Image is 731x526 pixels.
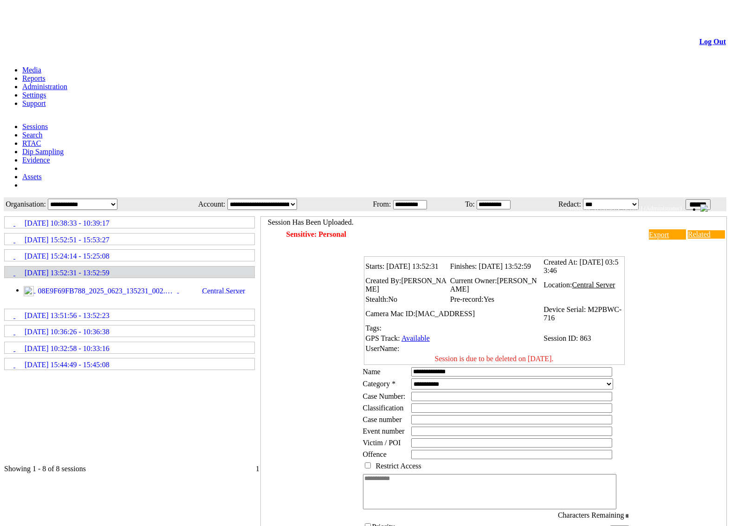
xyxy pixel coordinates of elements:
span: [DATE] 13:52:31 [386,262,438,270]
td: Redact: [540,198,582,210]
span: Session ID: [543,334,578,342]
a: Evidence [22,156,50,164]
span: [DATE] 10:38:33 - 10:39:17 [25,219,110,227]
span: [DATE] 13:52:59 [479,262,531,270]
span: [MAC_ADDRESS] [415,310,475,318]
a: 08E9F69FB788_2025_0623_135231_002.MP4 Central Server [24,286,250,294]
span: Victim / POI [363,439,401,447]
a: Available [401,334,430,342]
span: [DATE] 10:36:26 - 10:36:38 [25,328,110,336]
span: Starts: [366,262,385,270]
span: Device Serial: [543,305,586,313]
span: Session Has Been Uploaded. [268,218,354,226]
span: Case number [363,416,402,423]
td: Created By: [365,276,449,294]
a: Assets [22,173,42,181]
span: Finishes: [450,262,477,270]
td: From: [357,198,392,210]
span: Session is due to be deleted on [DATE]. [435,355,554,363]
a: [DATE] 13:51:56 - 13:52:23 [5,310,254,320]
a: Sessions [22,123,48,130]
span: UserName: [366,344,400,352]
td: Sensitive: Personal [286,229,624,240]
span: Central Server [179,287,250,295]
span: 1 [256,465,259,473]
a: Export [649,229,686,240]
td: Current Owner: [450,276,542,294]
td: Camera Mac ID: [365,305,543,323]
a: Settings [22,91,46,99]
span: Event number [363,427,405,435]
a: Dip Sampling [22,148,64,156]
span: Offence [363,450,387,458]
span: [DATE] 10:32:58 - 10:33:16 [25,344,110,353]
a: Support [22,99,46,107]
span: No [388,295,397,303]
span: Case Number: [363,392,406,401]
a: [DATE] 10:38:33 - 10:39:17 [5,217,254,227]
a: Search [22,131,43,139]
span: [DATE] 13:51:56 - 13:52:23 [25,312,110,320]
td: Organisation: [5,198,46,210]
a: [DATE] 13:52:31 - 13:52:59 [5,267,254,277]
label: Category * [363,380,396,388]
span: Showing 1 - 8 of 8 sessions [4,465,86,473]
a: [DATE] 15:44:49 - 15:45:08 [5,359,254,369]
div: Characters Remaining [509,511,629,520]
span: [DATE] 03:53:46 [543,258,618,274]
a: Log Out [699,38,726,45]
td: Stealth: [365,295,449,304]
span: [DATE] 15:44:49 - 15:45:08 [25,361,110,369]
span: 863 [580,334,591,342]
td: Location: [543,276,623,294]
a: [DATE] 15:52:51 - 15:53:27 [5,234,254,244]
a: [DATE] 15:24:14 - 15:25:08 [5,250,254,260]
td: Account: [175,198,226,210]
a: Reports [22,74,45,82]
img: bell24.png [700,204,708,212]
td: To: [456,198,475,210]
a: Media [22,66,41,74]
a: [DATE] 10:32:58 - 10:33:16 [5,343,254,353]
span: GPS Track: [366,334,400,342]
span: Yes [484,295,494,303]
img: video24_pre.svg [24,286,34,296]
a: [DATE] 10:36:26 - 10:36:38 [5,326,254,336]
span: [PERSON_NAME] [450,277,537,293]
span: Created At: [543,258,577,266]
a: Administration [22,83,67,91]
span: [PERSON_NAME] [366,277,447,293]
span: Classification [363,404,404,412]
span: [DATE] 13:52:31 - 13:52:59 [25,269,110,277]
span: 08E9F69FB788_2025_0623_135231_002.MP4 [36,287,177,295]
span: Central Server [572,281,615,289]
a: RTAC [22,139,41,147]
td: Pre-record: [450,295,542,304]
span: [DATE] 15:24:14 - 15:25:08 [25,252,110,260]
span: Welcome, [PERSON_NAME] (Administrator) [569,205,682,212]
td: Restrict Access [362,461,630,471]
span: Tags: [366,324,382,332]
label: Name [363,368,381,376]
span: M2PBWC-716 [543,305,621,322]
span: [DATE] 15:52:51 - 15:53:27 [25,236,110,244]
a: Related [688,230,725,239]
